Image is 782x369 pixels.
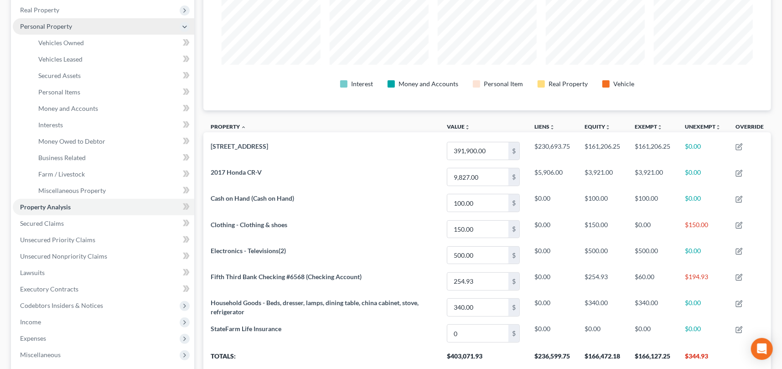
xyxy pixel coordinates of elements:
span: Unsecured Nonpriority Claims [20,252,107,260]
span: Clothing - Clothing & shoes [211,221,287,229]
span: Money Owed to Debtor [38,137,105,145]
td: $3,921.00 [577,164,627,190]
span: Secured Claims [20,219,64,227]
td: $340.00 [627,294,678,320]
a: Exemptunfold_more [635,123,663,130]
span: Fifth Third Bank Checking #6568 (Checking Account) [211,273,362,281]
span: Income [20,318,41,326]
td: $100.00 [627,190,678,216]
a: Money and Accounts [31,100,194,117]
a: Money Owed to Debtor [31,133,194,150]
div: Vehicle [613,79,634,88]
td: $194.93 [678,268,728,294]
td: $0.00 [678,242,728,268]
div: $ [508,168,519,186]
td: $0.00 [527,216,577,242]
td: $500.00 [577,242,627,268]
span: Expenses [20,334,46,342]
span: Miscellaneous Property [38,187,106,194]
span: [STREET_ADDRESS] [211,142,268,150]
span: Vehicles Owned [38,39,84,47]
div: Personal Item [484,79,523,88]
input: 0.00 [447,273,508,290]
span: 2017 Honda CR-V [211,168,262,176]
td: $161,206.25 [627,138,678,164]
td: $230,693.75 [527,138,577,164]
div: Open Intercom Messenger [751,338,773,360]
td: $0.00 [678,294,728,320]
input: 0.00 [447,247,508,264]
a: Property expand_less [211,123,246,130]
span: Lawsuits [20,269,45,276]
i: unfold_more [465,125,470,130]
div: $ [508,142,519,160]
td: $0.00 [678,190,728,216]
span: Personal Property [20,22,72,30]
a: Secured Assets [31,68,194,84]
td: $0.00 [678,321,728,347]
span: Electronics - Televisions(2) [211,247,286,255]
input: 0.00 [447,168,508,186]
a: Executory Contracts [13,281,194,297]
div: $ [508,194,519,212]
input: 0.00 [447,299,508,316]
span: StateFarm Life Insurance [211,325,281,333]
a: Valueunfold_more [447,123,470,130]
span: Unsecured Priority Claims [20,236,95,244]
input: 0.00 [447,142,508,160]
div: Interest [351,79,373,88]
span: Business Related [38,154,86,161]
td: $0.00 [627,321,678,347]
div: Money and Accounts [399,79,458,88]
a: Miscellaneous Property [31,182,194,199]
td: $0.00 [527,321,577,347]
span: Interests [38,121,63,129]
td: $60.00 [627,268,678,294]
td: $5,906.00 [527,164,577,190]
a: Vehicles Leased [31,51,194,68]
td: $3,921.00 [627,164,678,190]
div: Real Property [549,79,588,88]
span: Miscellaneous [20,351,61,359]
td: $340.00 [577,294,627,320]
th: Override [728,118,771,138]
i: unfold_more [715,125,721,130]
a: Liensunfold_more [534,123,555,130]
a: Equityunfold_more [585,123,611,130]
span: Real Property [20,6,59,14]
i: unfold_more [549,125,555,130]
span: Cash on Hand (Cash on Hand) [211,194,294,202]
a: Lawsuits [13,265,194,281]
a: Unexemptunfold_more [685,123,721,130]
a: Secured Claims [13,215,194,232]
input: 0.00 [447,325,508,342]
i: expand_less [241,125,246,130]
div: $ [508,247,519,264]
a: Vehicles Owned [31,35,194,51]
td: $254.93 [577,268,627,294]
a: Interests [31,117,194,133]
td: $150.00 [577,216,627,242]
span: Money and Accounts [38,104,98,112]
a: Unsecured Nonpriority Claims [13,248,194,265]
span: Codebtors Insiders & Notices [20,301,103,309]
td: $100.00 [577,190,627,216]
div: $ [508,325,519,342]
a: Business Related [31,150,194,166]
td: $0.00 [577,321,627,347]
td: $0.00 [527,268,577,294]
td: $0.00 [678,164,728,190]
td: $0.00 [527,190,577,216]
div: $ [508,221,519,238]
div: $ [508,273,519,290]
span: Executory Contracts [20,285,78,293]
td: $150.00 [678,216,728,242]
i: unfold_more [657,125,663,130]
td: $161,206.25 [577,138,627,164]
i: unfold_more [605,125,611,130]
td: $0.00 [678,138,728,164]
td: $0.00 [527,294,577,320]
div: $ [508,299,519,316]
span: Secured Assets [38,72,81,79]
td: $500.00 [627,242,678,268]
